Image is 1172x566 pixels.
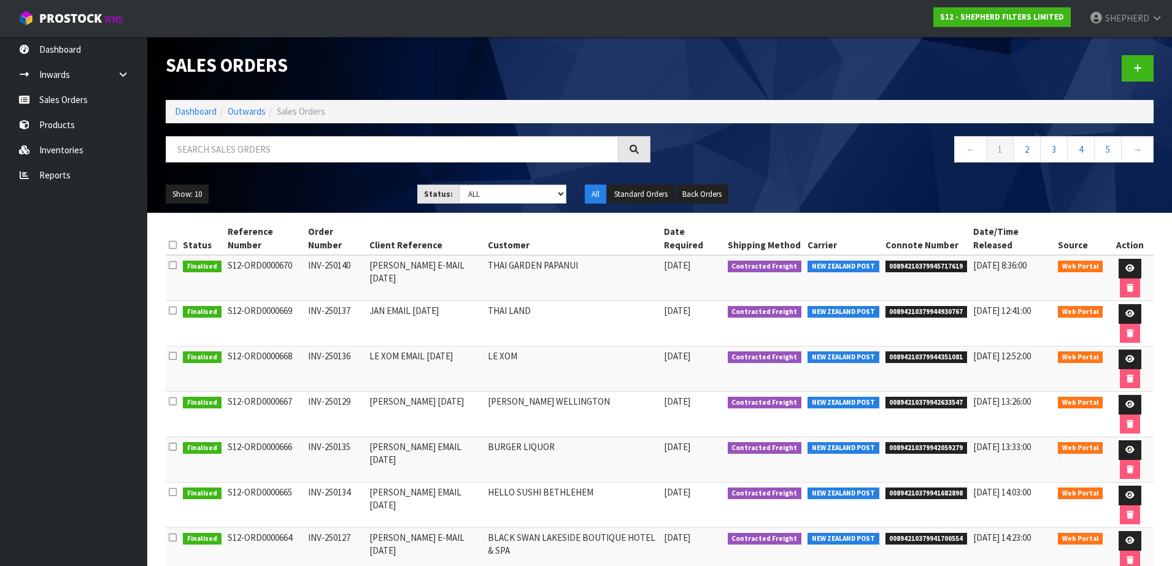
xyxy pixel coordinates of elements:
[166,55,650,75] h1: Sales Orders
[664,441,690,453] span: [DATE]
[1058,261,1103,273] span: Web Portal
[225,346,305,392] td: S12-ORD0000668
[1058,442,1103,454] span: Web Portal
[366,301,485,346] td: JAN EMAIL [DATE]
[728,533,802,545] span: Contracted Freight
[277,105,325,117] span: Sales Orders
[1055,222,1106,255] th: Source
[1067,136,1095,163] a: 4
[885,533,968,545] span: 00894210379941700554
[885,397,968,409] span: 00894210379942633547
[485,483,661,528] td: HELLO SUSHI BETHLEHEM
[973,305,1031,316] span: [DATE] 12:41:00
[183,533,222,545] span: Finalised
[225,392,305,437] td: S12-ORD0000667
[18,10,34,26] img: cube-alt.png
[725,222,805,255] th: Shipping Method
[183,306,222,318] span: Finalised
[485,222,661,255] th: Customer
[669,136,1154,166] nav: Page navigation
[104,13,123,25] small: WMS
[973,350,1031,362] span: [DATE] 12:52:00
[954,136,987,163] a: ←
[808,261,879,273] span: NEW ZEALAND POST
[485,392,661,437] td: [PERSON_NAME] WELLINGTON
[728,261,802,273] span: Contracted Freight
[305,255,366,301] td: INV-250140
[183,261,222,273] span: Finalised
[664,259,690,271] span: [DATE]
[485,346,661,392] td: LE XOM
[225,301,305,346] td: S12-ORD0000669
[1058,306,1103,318] span: Web Portal
[728,397,802,409] span: Contracted Freight
[885,442,968,454] span: 00894210379942059279
[973,441,1031,453] span: [DATE] 13:33:00
[305,301,366,346] td: INV-250137
[1058,351,1103,364] span: Web Portal
[973,532,1031,543] span: [DATE] 14:23:00
[366,392,485,437] td: [PERSON_NAME] [DATE]
[973,259,1027,271] span: [DATE] 8:36:00
[225,255,305,301] td: S12-ORD0000670
[366,346,485,392] td: LE XOM EMAIL [DATE]
[885,261,968,273] span: 00894210379945717619
[1094,136,1122,163] a: 5
[728,351,802,364] span: Contracted Freight
[305,483,366,528] td: INV-250134
[366,483,485,528] td: [PERSON_NAME] EMAIL [DATE]
[1040,136,1068,163] a: 3
[808,397,879,409] span: NEW ZEALAND POST
[808,488,879,500] span: NEW ZEALAND POST
[305,346,366,392] td: INV-250136
[1058,533,1103,545] span: Web Portal
[305,437,366,483] td: INV-250135
[1106,222,1154,255] th: Action
[664,305,690,316] span: [DATE]
[661,222,725,255] th: Date Required
[183,488,222,500] span: Finalised
[728,442,802,454] span: Contracted Freight
[485,255,661,301] td: THAI GARDEN PAPANUI
[366,437,485,483] td: [PERSON_NAME] EMAIL [DATE]
[366,222,485,255] th: Client Reference
[885,351,968,364] span: 00894210379944351081
[485,437,661,483] td: BURGER LIQUOR
[1121,136,1154,163] a: →
[808,442,879,454] span: NEW ZEALAND POST
[607,185,674,204] button: Standard Orders
[1013,136,1041,163] a: 2
[986,136,1014,163] a: 1
[804,222,882,255] th: Carrier
[485,301,661,346] td: THAI LAND
[808,533,879,545] span: NEW ZEALAND POST
[808,351,879,364] span: NEW ZEALAND POST
[728,488,802,500] span: Contracted Freight
[940,12,1064,22] strong: S12 - SHEPHERD FILTERS LIMITED
[225,483,305,528] td: S12-ORD0000665
[180,222,225,255] th: Status
[885,306,968,318] span: 00894210379944930767
[1105,12,1149,24] span: SHEPHERD
[664,350,690,362] span: [DATE]
[228,105,266,117] a: Outwards
[183,442,222,454] span: Finalised
[183,351,222,364] span: Finalised
[808,306,879,318] span: NEW ZEALAND POST
[1058,397,1103,409] span: Web Portal
[970,222,1055,255] th: Date/Time Released
[973,396,1031,407] span: [DATE] 13:26:00
[166,136,619,163] input: Search sales orders
[366,255,485,301] td: [PERSON_NAME] E-MAIL [DATE]
[175,105,217,117] a: Dashboard
[664,532,690,543] span: [DATE]
[728,306,802,318] span: Contracted Freight
[225,222,305,255] th: Reference Number
[585,185,606,204] button: All
[225,437,305,483] td: S12-ORD0000666
[166,185,209,204] button: Show: 10
[882,222,971,255] th: Connote Number
[664,486,690,498] span: [DATE]
[1058,488,1103,500] span: Web Portal
[973,486,1031,498] span: [DATE] 14:03:00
